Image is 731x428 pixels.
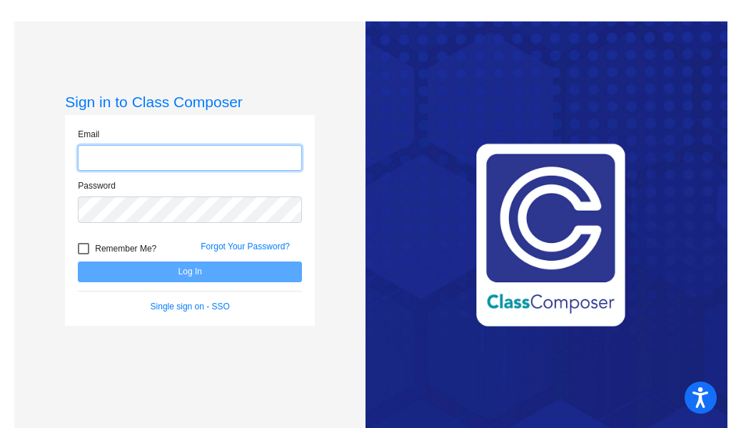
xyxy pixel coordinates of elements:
button: Log In [78,262,302,282]
h3: Sign in to Class Composer [65,93,315,111]
a: Forgot Your Password? [201,242,290,252]
label: Password [78,179,116,192]
span: Remember Me? [95,240,156,257]
a: Single sign on - SSO [151,302,230,312]
label: Email [78,128,99,141]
